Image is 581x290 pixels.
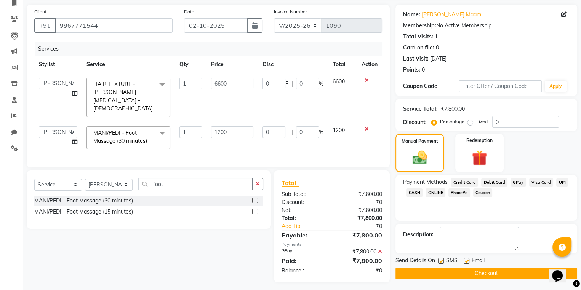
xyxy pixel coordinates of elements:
[395,257,435,266] span: Send Details On
[291,80,293,88] span: |
[448,188,470,197] span: PhonePe
[319,80,323,88] span: %
[34,8,46,15] label: Client
[258,56,328,73] th: Disc
[403,178,448,186] span: Payment Methods
[276,190,332,198] div: Sub Total:
[206,56,258,73] th: Price
[556,178,568,187] span: UPI
[93,81,153,112] span: HAIR TEXTURE - [PERSON_NAME][MEDICAL_DATA] - [DEMOGRAPHIC_DATA]
[549,260,573,282] iframe: chat widget
[403,231,434,239] div: Description:
[282,241,383,248] div: Payments
[276,231,332,240] div: Payable:
[406,188,423,197] span: CASH
[276,222,341,230] a: Add Tip
[332,248,388,256] div: ₹7,800.00
[55,18,173,33] input: Search by Name/Mobile/Email/Code
[274,8,307,15] label: Invoice Number
[332,231,388,240] div: ₹7,800.00
[473,188,493,197] span: Coupon
[357,56,382,73] th: Action
[403,82,459,90] div: Coupon Code
[451,178,478,187] span: Credit Card
[446,257,458,266] span: SMS
[332,214,388,222] div: ₹7,800.00
[430,55,447,63] div: [DATE]
[403,22,436,30] div: Membership:
[276,248,332,256] div: GPay
[276,198,332,206] div: Discount:
[285,128,288,136] span: F
[529,178,554,187] span: Visa Card
[184,8,194,15] label: Date
[476,118,488,125] label: Fixed
[426,188,445,197] span: ONLINE
[332,206,388,214] div: ₹7,800.00
[466,137,493,144] label: Redemption
[332,256,388,265] div: ₹7,800.00
[82,56,175,73] th: Service
[332,190,388,198] div: ₹7,800.00
[403,55,429,63] div: Last Visit:
[35,42,388,56] div: Services
[291,128,293,136] span: |
[436,44,439,52] div: 0
[93,129,147,144] span: MANI/PEDI - Foot Massage (30 minutes)
[332,267,388,275] div: ₹0
[34,197,133,205] div: MANI/PEDI - Foot Massage (30 minutes)
[403,22,570,30] div: No Active Membership
[545,81,567,92] button: Apply
[403,44,434,52] div: Card on file:
[467,148,492,167] img: _gift.svg
[341,222,388,230] div: ₹0
[403,11,420,19] div: Name:
[175,56,206,73] th: Qty
[153,105,156,112] a: x
[481,178,507,187] span: Debit Card
[276,206,332,214] div: Net:
[435,33,438,41] div: 1
[332,198,388,206] div: ₹0
[328,56,357,73] th: Total
[402,138,438,145] label: Manual Payment
[319,128,323,136] span: %
[282,179,299,187] span: Total
[34,208,133,216] div: MANI/PEDI - Foot Massage (15 minutes)
[276,214,332,222] div: Total:
[422,66,425,74] div: 0
[333,127,345,134] span: 1200
[276,256,332,265] div: Paid:
[408,149,432,166] img: _cash.svg
[333,78,345,85] span: 6600
[472,257,485,266] span: Email
[403,66,420,74] div: Points:
[440,118,464,125] label: Percentage
[403,105,438,113] div: Service Total:
[285,80,288,88] span: F
[403,118,427,126] div: Discount:
[34,18,56,33] button: +91
[403,33,433,41] div: Total Visits:
[34,56,82,73] th: Stylist
[441,105,465,113] div: ₹7,800.00
[138,178,253,190] input: Search or Scan
[395,268,577,279] button: Checkout
[147,137,150,144] a: x
[422,11,481,19] a: [PERSON_NAME] Maam
[276,267,332,275] div: Balance :
[459,80,542,92] input: Enter Offer / Coupon Code
[511,178,526,187] span: GPay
